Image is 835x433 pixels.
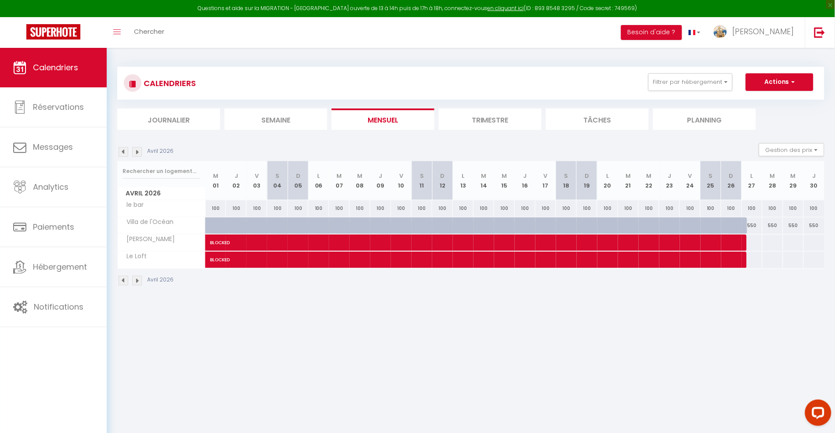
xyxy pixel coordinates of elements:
[759,143,824,156] button: Gestion des prix
[494,200,515,216] div: 100
[618,161,639,200] th: 21
[763,200,783,216] div: 100
[267,161,288,200] th: 04
[462,172,465,180] abbr: L
[412,200,432,216] div: 100
[524,172,527,180] abbr: J
[556,161,577,200] th: 18
[680,200,701,216] div: 100
[556,200,577,216] div: 100
[813,172,816,180] abbr: J
[653,108,756,130] li: Planning
[585,172,589,180] abbr: D
[33,62,78,73] span: Calendriers
[275,172,279,180] abbr: S
[714,25,727,38] img: ...
[318,172,320,180] abbr: L
[804,217,824,234] div: 550
[358,172,363,180] abbr: M
[267,200,288,216] div: 100
[709,172,713,180] abbr: S
[224,108,327,130] li: Semaine
[804,200,824,216] div: 100
[226,161,246,200] th: 02
[770,172,775,180] abbr: M
[733,26,794,37] span: [PERSON_NAME]
[515,161,535,200] th: 16
[597,161,618,200] th: 20
[453,161,474,200] th: 13
[370,161,391,200] th: 09
[123,163,200,179] input: Rechercher un logement...
[119,252,152,261] span: Le Loft
[721,200,742,216] div: 100
[453,200,474,216] div: 100
[798,396,835,433] iframe: LiveChat chat widget
[729,172,734,180] abbr: D
[763,217,783,234] div: 550
[502,172,507,180] abbr: M
[791,172,796,180] abbr: M
[441,172,445,180] abbr: D
[329,200,350,216] div: 100
[288,200,308,216] div: 100
[577,161,597,200] th: 19
[535,200,556,216] div: 100
[119,235,177,244] span: [PERSON_NAME]
[564,172,568,180] abbr: S
[515,200,535,216] div: 100
[742,161,763,200] th: 27
[33,141,73,152] span: Messages
[618,200,639,216] div: 100
[621,25,682,40] button: Besoin d'aide ?
[117,108,220,130] li: Journalier
[544,172,548,180] abbr: V
[668,172,671,180] abbr: J
[783,200,804,216] div: 100
[308,200,329,216] div: 100
[546,108,649,130] li: Tâches
[688,172,692,180] abbr: V
[432,200,453,216] div: 100
[33,261,87,272] span: Hébergement
[439,108,542,130] li: Trimestre
[33,221,74,232] span: Paiements
[379,172,383,180] abbr: J
[721,161,742,200] th: 26
[147,147,174,155] p: Avril 2026
[742,200,763,216] div: 100
[33,101,84,112] span: Réservations
[119,217,176,227] span: Villa de l'Océan
[804,161,824,200] th: 30
[577,200,597,216] div: 100
[535,161,556,200] th: 17
[206,200,226,216] div: 100
[391,200,412,216] div: 100
[432,161,453,200] th: 12
[235,172,238,180] abbr: J
[350,161,370,200] th: 08
[707,17,805,48] a: ... [PERSON_NAME]
[639,200,659,216] div: 100
[127,17,171,48] a: Chercher
[296,172,300,180] abbr: D
[119,200,152,210] span: le bar
[659,200,680,216] div: 100
[141,73,196,93] h3: CALENDRIERS
[481,172,487,180] abbr: M
[210,230,735,246] span: BLOCKED
[246,161,267,200] th: 03
[625,172,631,180] abbr: M
[332,108,434,130] li: Mensuel
[597,200,618,216] div: 100
[118,187,205,200] span: Avril 2026
[701,200,721,216] div: 100
[255,172,259,180] abbr: V
[391,161,412,200] th: 10
[746,73,813,91] button: Actions
[474,200,494,216] div: 100
[814,27,825,38] img: logout
[337,172,342,180] abbr: M
[329,161,350,200] th: 07
[206,252,226,268] a: BLOCKED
